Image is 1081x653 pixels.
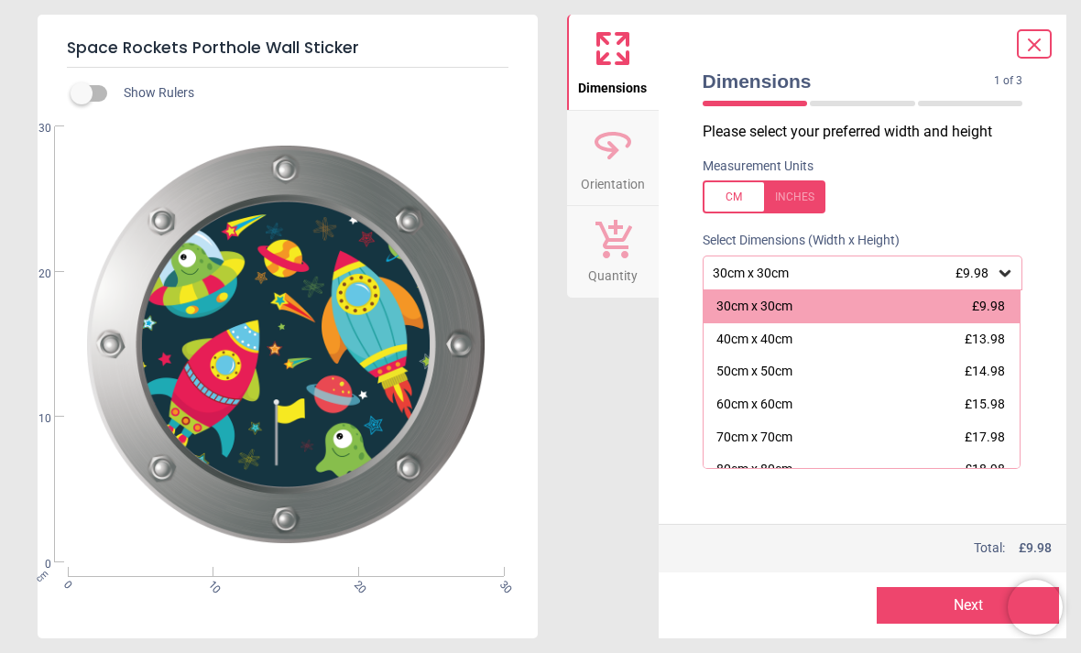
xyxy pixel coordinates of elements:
[588,258,638,286] span: Quantity
[965,332,1005,346] span: £13.98
[578,71,647,98] span: Dimensions
[567,111,659,206] button: Orientation
[1019,539,1052,558] span: £
[16,557,51,572] span: 0
[351,578,363,590] span: 20
[60,578,71,590] span: 0
[965,364,1005,378] span: £14.98
[16,411,51,427] span: 10
[716,298,792,316] div: 30cm x 30cm
[701,539,1053,558] div: Total:
[205,578,217,590] span: 10
[497,578,508,590] span: 30
[965,430,1005,444] span: £17.98
[716,396,792,414] div: 60cm x 60cm
[955,266,988,280] span: £9.98
[877,587,1059,624] button: Next
[703,158,813,176] label: Measurement Units
[994,73,1022,89] span: 1 of 3
[716,331,792,349] div: 40cm x 40cm
[703,68,995,94] span: Dimensions
[716,429,792,447] div: 70cm x 70cm
[972,299,1005,313] span: £9.98
[1008,580,1063,635] iframe: Brevo live chat
[711,266,997,281] div: 30cm x 30cm
[16,267,51,282] span: 20
[16,121,51,136] span: 30
[716,363,792,381] div: 50cm x 50cm
[33,568,49,584] span: cm
[716,461,792,479] div: 80cm x 80cm
[965,462,1005,476] span: £18.98
[67,29,508,68] h5: Space Rockets Porthole Wall Sticker
[581,167,645,194] span: Orientation
[567,206,659,298] button: Quantity
[703,122,1038,142] p: Please select your preferred width and height
[688,232,900,250] label: Select Dimensions (Width x Height)
[1026,540,1052,555] span: 9.98
[567,15,659,110] button: Dimensions
[82,82,538,104] div: Show Rulers
[965,397,1005,411] span: £15.98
